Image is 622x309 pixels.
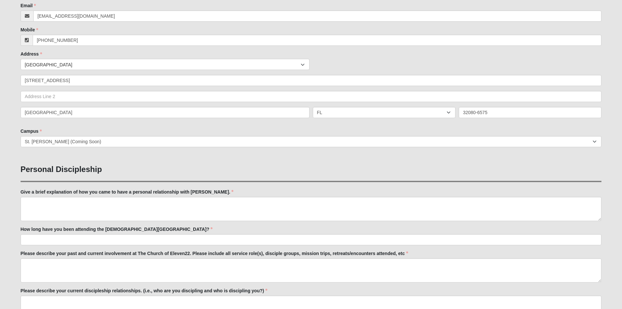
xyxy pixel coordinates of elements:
label: Please describe your past and current involvement at The Church of Eleven22. Please include all s... [21,250,408,257]
input: Address Line 1 [21,75,602,86]
h3: Personal Discipleship [21,165,602,174]
label: Campus [21,128,42,134]
label: Give a brief explanation of how you came to have a personal relationship with [PERSON_NAME]. [21,189,234,195]
span: [GEOGRAPHIC_DATA] [25,59,301,70]
label: Email [21,2,36,9]
label: Mobile [21,26,38,33]
input: Zip [459,107,601,118]
input: City [21,107,310,118]
label: How long have you been attending the [DEMOGRAPHIC_DATA][GEOGRAPHIC_DATA]? [21,226,213,232]
input: Address Line 2 [21,91,602,102]
label: Address [21,51,42,57]
label: Please describe your current discipleship relationships. (i.e., who are you discipling and who is... [21,287,267,294]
